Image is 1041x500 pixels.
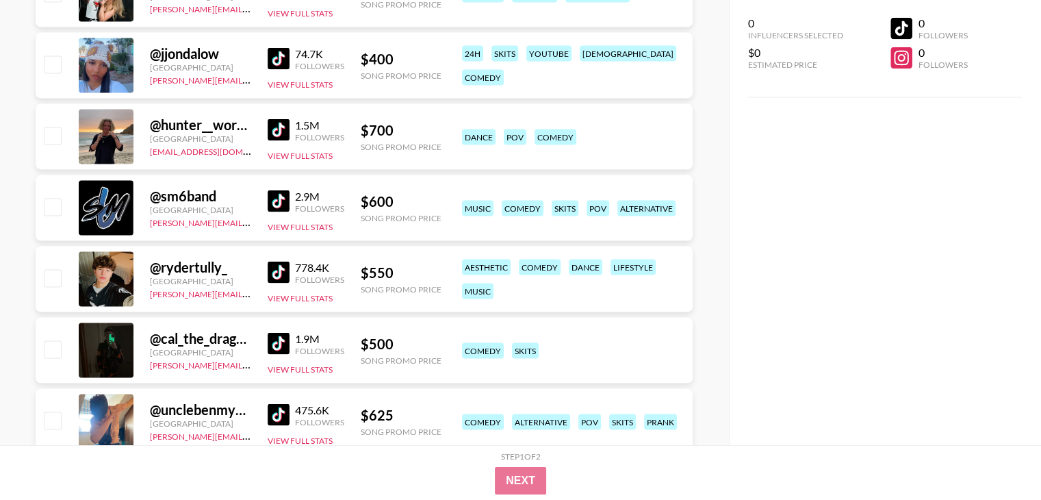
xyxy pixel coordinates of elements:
div: comedy [519,260,561,275]
img: TikTok [268,119,290,141]
div: Song Promo Price [361,284,441,295]
div: $ 600 [361,193,441,210]
button: View Full Stats [268,293,333,303]
button: Next [495,467,546,495]
div: pov [504,129,526,145]
div: [DEMOGRAPHIC_DATA] [580,46,676,62]
div: Song Promo Price [361,355,441,366]
div: skits [552,201,578,216]
a: [PERSON_NAME][EMAIL_ADDRESS][DOMAIN_NAME] [150,1,352,14]
div: comedy [502,201,543,216]
div: $ 550 [361,264,441,282]
img: TikTok [268,262,290,284]
div: Song Promo Price [361,213,441,223]
iframe: Drift Widget Chat Controller [973,432,1025,484]
div: comedy [462,70,504,86]
a: [PERSON_NAME][EMAIL_ADDRESS][PERSON_NAME][DOMAIN_NAME] [150,73,417,86]
div: alternative [512,414,570,430]
div: prank [644,414,677,430]
div: 2.9M [295,190,344,203]
div: dance [569,260,602,275]
div: music [462,201,493,216]
div: Song Promo Price [361,71,441,81]
div: pov [587,201,609,216]
div: 0 [748,16,843,30]
div: $ 625 [361,407,441,424]
div: comedy [462,343,504,359]
div: lifestyle [611,260,656,275]
div: @ rydertully_ [150,259,251,276]
div: $ 700 [361,122,441,139]
div: Followers [295,203,344,214]
div: @ cal_the_dragon_official [150,330,251,347]
div: Followers [295,417,344,427]
div: Followers [295,61,344,71]
div: 1.5M [295,118,344,132]
button: View Full Stats [268,222,333,232]
div: $ 500 [361,336,441,353]
div: Estimated Price [748,60,843,70]
div: $ 400 [361,51,441,68]
a: [EMAIL_ADDRESS][DOMAIN_NAME] [150,144,287,157]
div: 0 [918,16,967,30]
div: comedy [535,129,576,145]
a: [PERSON_NAME][EMAIL_ADDRESS][DOMAIN_NAME] [150,358,352,371]
button: View Full Stats [268,8,333,18]
a: [PERSON_NAME][EMAIL_ADDRESS][DOMAIN_NAME] [150,429,352,442]
div: [GEOGRAPHIC_DATA] [150,205,251,215]
div: pov [578,414,601,430]
div: comedy [462,414,504,430]
div: 74.7K [295,47,344,61]
img: TikTok [268,333,290,355]
div: skits [491,46,518,62]
img: TikTok [268,190,290,212]
button: View Full Stats [268,79,333,90]
a: [PERSON_NAME][EMAIL_ADDRESS][DOMAIN_NAME] [150,215,352,228]
button: View Full Stats [268,364,333,375]
div: [GEOGRAPHIC_DATA] [150,62,251,73]
div: [GEOGRAPHIC_DATA] [150,418,251,429]
div: youtube [526,46,571,62]
div: Followers [295,275,344,285]
div: $0 [748,46,843,60]
div: [GEOGRAPHIC_DATA] [150,347,251,358]
div: @ sm6band [150,188,251,205]
div: aesthetic [462,260,511,275]
div: Followers [295,132,344,142]
div: [GEOGRAPHIC_DATA] [150,276,251,286]
div: 0 [918,46,967,60]
div: 24h [462,46,483,62]
img: TikTok [268,404,290,426]
div: @ hunter__workman [150,116,251,134]
div: Influencers Selected [748,30,843,40]
div: Song Promo Price [361,142,441,152]
div: @ jjondalow [150,45,251,62]
div: @ unclebenmybrudda [150,401,251,418]
div: dance [462,129,496,145]
div: alternative [617,201,676,216]
div: Followers [918,30,967,40]
div: music [462,284,493,299]
div: 1.9M [295,332,344,346]
div: Followers [295,346,344,356]
div: skits [512,343,539,359]
div: 778.4K [295,261,344,275]
div: Song Promo Price [361,427,441,437]
button: View Full Stats [268,436,333,446]
div: [GEOGRAPHIC_DATA] [150,134,251,144]
div: Step 1 of 2 [501,451,541,462]
a: [PERSON_NAME][EMAIL_ADDRESS][DOMAIN_NAME] [150,286,352,299]
div: 475.6K [295,403,344,417]
div: skits [609,414,636,430]
button: View Full Stats [268,151,333,161]
div: Followers [918,60,967,70]
img: TikTok [268,48,290,70]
